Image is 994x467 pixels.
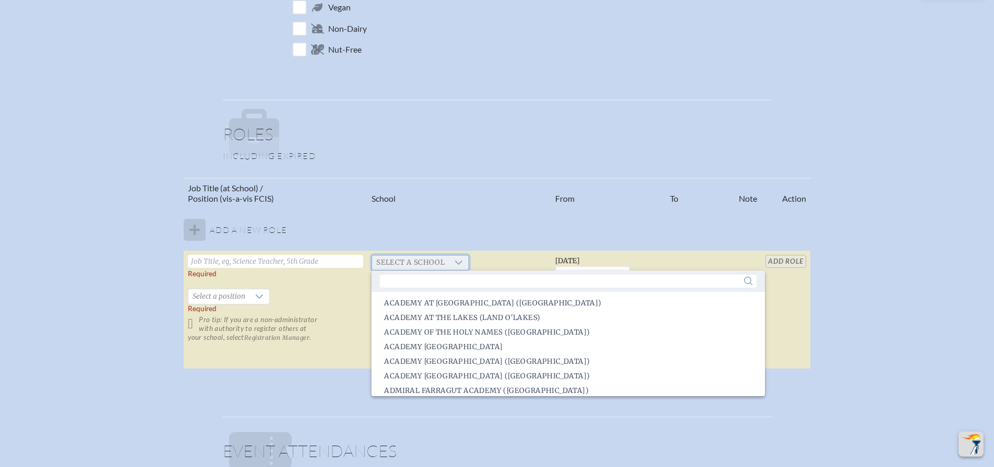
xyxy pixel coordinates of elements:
[761,178,810,208] th: Action
[384,342,502,352] span: Academy [GEOGRAPHIC_DATA]
[372,340,764,354] li: Academy Prep Center of Lakeland
[223,151,772,161] p: Including expired
[223,126,772,151] h1: Roles
[188,315,363,342] p: Pro tip: If you are a non-administrator with authority to register others at your school, select .
[188,304,217,313] span: Required
[384,357,590,367] span: Academy [GEOGRAPHIC_DATA] ([GEOGRAPHIC_DATA])
[551,178,665,208] th: From
[384,327,590,338] span: Academy of the Holy Names ([GEOGRAPHIC_DATA])
[961,434,981,454] img: To the top
[328,2,351,13] span: Vegan
[384,298,601,309] span: Academy at [GEOGRAPHIC_DATA] ([GEOGRAPHIC_DATA])
[188,289,249,304] span: Select a position
[384,386,589,396] span: Admiral Farragut Academy ([GEOGRAPHIC_DATA])
[735,178,761,208] th: Note
[188,255,363,268] input: Job Title, eg, Science Teacher, 5th Grade
[372,354,764,369] li: Academy Prep Center of St. Petersburg (St. Petersburg)
[328,44,362,55] span: Nut-Free
[184,178,367,208] th: Job Title (at School) / Position (vis-a-vis FCIS)
[372,255,449,270] span: Select a school
[555,256,580,265] span: [DATE]
[384,371,590,382] span: Academy [GEOGRAPHIC_DATA] ([GEOGRAPHIC_DATA])
[372,384,764,398] li: Admiral Farragut Academy (St. Petersburg)
[188,269,217,278] label: Required
[372,369,764,384] li: Academy Prep Center of Tampa (Tampa)
[372,311,764,325] li: Academy at the Lakes (Land O'Lakes)
[244,334,309,341] span: Registration Manager
[384,313,540,323] span: Academy at the Lakes (Land O'Lakes)
[372,296,764,311] li: Academy at Ocean Reef (Key Largo)
[666,178,735,208] th: To
[372,325,764,340] li: Academy of the Holy Names (Tampa)
[328,23,367,34] span: Non-Dairy
[959,432,984,457] button: Scroll Top
[367,178,551,208] th: School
